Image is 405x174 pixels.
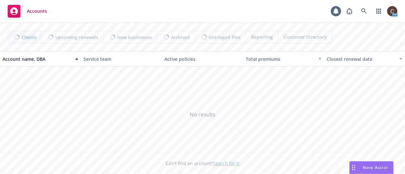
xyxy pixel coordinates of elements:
[251,34,273,40] span: Reporting
[213,160,239,166] a: Search for it
[3,56,71,62] div: Account name, DBA
[387,6,397,16] img: photo
[83,56,159,62] div: Service team
[209,34,241,41] span: Untriaged files
[327,56,395,62] div: Closest renewal date
[171,34,190,41] span: Archived
[358,5,370,18] a: Search
[27,9,47,14] span: Accounts
[349,161,393,174] button: Nova Assist
[372,5,385,18] a: Switch app
[243,51,324,67] button: Total premiums
[117,34,152,41] span: New businesses
[283,34,327,40] span: Customer Directory
[350,162,358,174] div: Drag to move
[162,51,243,67] button: Active policies
[55,34,98,41] span: Upcoming renewals
[5,2,50,20] a: Accounts
[363,165,388,170] span: Nova Assist
[343,5,356,18] a: Report a Bug
[81,51,162,67] button: Service team
[164,56,240,62] div: Active policies
[21,34,36,41] span: Clients
[166,160,239,167] span: Can't find an account?
[324,51,405,67] button: Closest renewal date
[246,56,314,62] div: Total premiums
